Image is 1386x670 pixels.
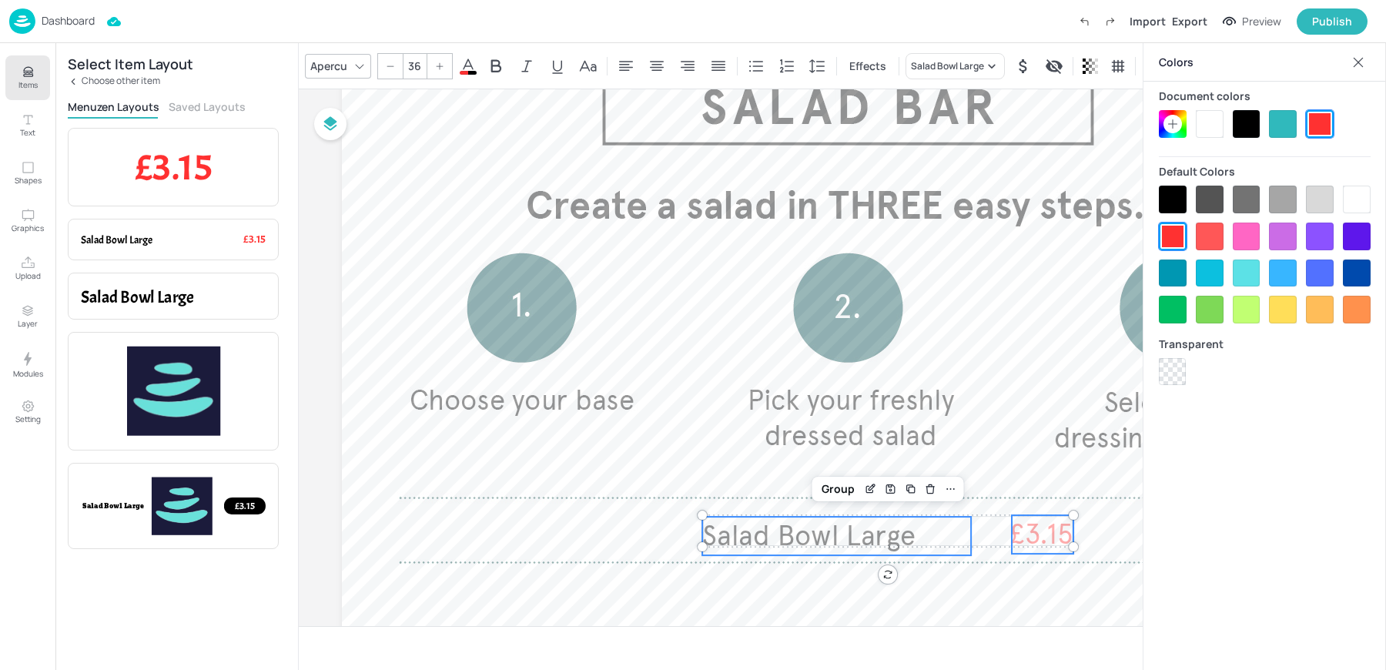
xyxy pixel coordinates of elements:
[815,479,861,499] div: Group
[1172,13,1207,29] div: Export
[42,15,95,26] p: Dashboard
[20,127,35,138] p: Text
[152,476,213,536] img: item-img-placeholder-75537aa6.png
[82,75,160,86] p: Choose other item
[169,99,246,114] button: Saved Layouts
[135,143,212,190] span: £3.15
[15,270,41,281] p: Upload
[901,479,921,499] div: Duplicate
[243,232,266,247] span: £3.15
[1042,54,1066,79] div: Display condition
[1009,515,1073,554] span: £3.15
[1159,330,1371,358] div: Transparent
[5,294,50,339] button: Layer
[13,368,43,379] p: Modules
[5,199,50,243] button: Graphics
[1159,82,1371,110] div: Document colors
[82,501,144,511] span: Salad Bowl Large
[1159,157,1371,186] div: Default Colors
[1312,13,1352,30] div: Publish
[15,175,42,186] p: Shapes
[15,414,41,424] p: Setting
[9,8,35,34] img: logo-86c26b7e.jpg
[5,390,50,434] button: Setting
[846,58,889,74] span: Effects
[81,233,152,247] span: Salad Bowl Large
[911,59,984,73] div: Salad Bowl Large
[921,479,941,499] div: Delete
[1214,10,1291,33] button: Preview
[1071,8,1097,35] label: Undo (Ctrl + Z)
[702,519,916,553] span: Salad Bowl Large
[861,479,881,499] div: Edit Item
[12,223,44,233] p: Graphics
[5,151,50,196] button: Shapes
[5,103,50,148] button: Text
[68,59,193,69] div: Select Item Layout
[5,342,50,387] button: Modules
[18,79,38,90] p: Items
[1130,13,1166,29] div: Import
[235,500,254,512] span: £3.15
[81,286,194,307] span: Salad Bowl Large
[1097,8,1123,35] label: Redo (Ctrl + Y)
[127,345,220,437] img: item-img-placeholder-75537aa6.png
[1011,54,1036,79] div: Hide symbol
[307,55,350,77] div: Apercu
[1297,8,1368,35] button: Publish
[1242,13,1281,30] div: Preview
[1159,44,1346,81] p: Colors
[881,479,901,499] div: Save Layout
[5,246,50,291] button: Upload
[18,318,38,329] p: Layer
[5,55,50,100] button: Items
[68,99,159,114] button: Menuzen Layouts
